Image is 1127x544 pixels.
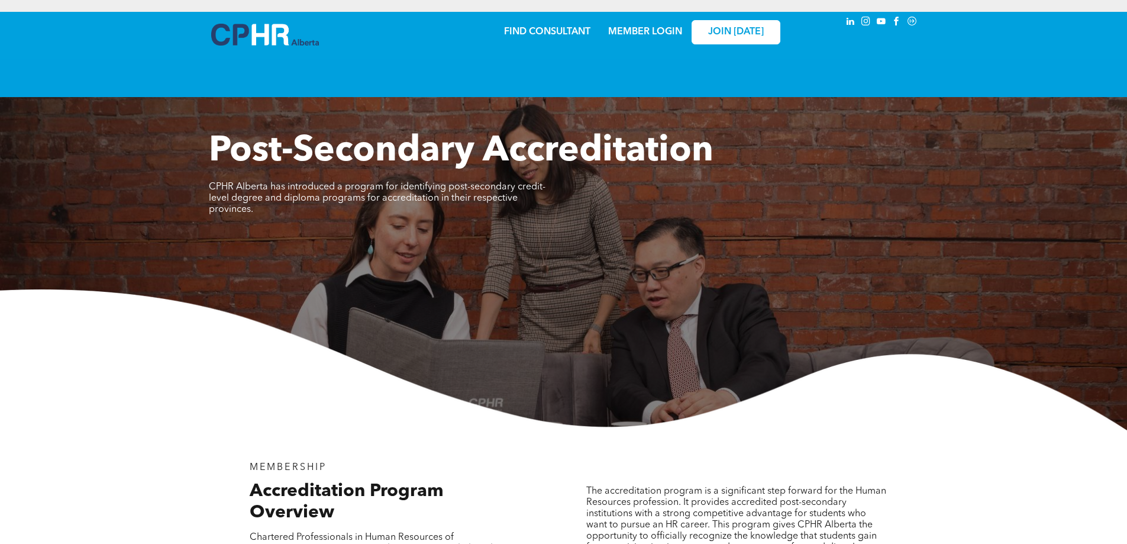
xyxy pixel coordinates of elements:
a: Social network [906,15,919,31]
img: A blue and white logo for cp alberta [211,24,319,46]
a: youtube [875,15,888,31]
span: Post-Secondary Accreditation [209,134,713,169]
a: instagram [860,15,873,31]
a: JOIN [DATE] [692,20,780,44]
a: linkedin [844,15,857,31]
a: FIND CONSULTANT [504,27,590,37]
a: MEMBER LOGIN [608,27,682,37]
span: MEMBERSHIP [250,463,327,472]
a: facebook [890,15,903,31]
span: Accreditation Program Overview [250,482,444,522]
span: CPHR Alberta has introduced a program for identifying post-secondary credit-level degree and dipl... [209,182,545,214]
span: JOIN [DATE] [708,27,764,38]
